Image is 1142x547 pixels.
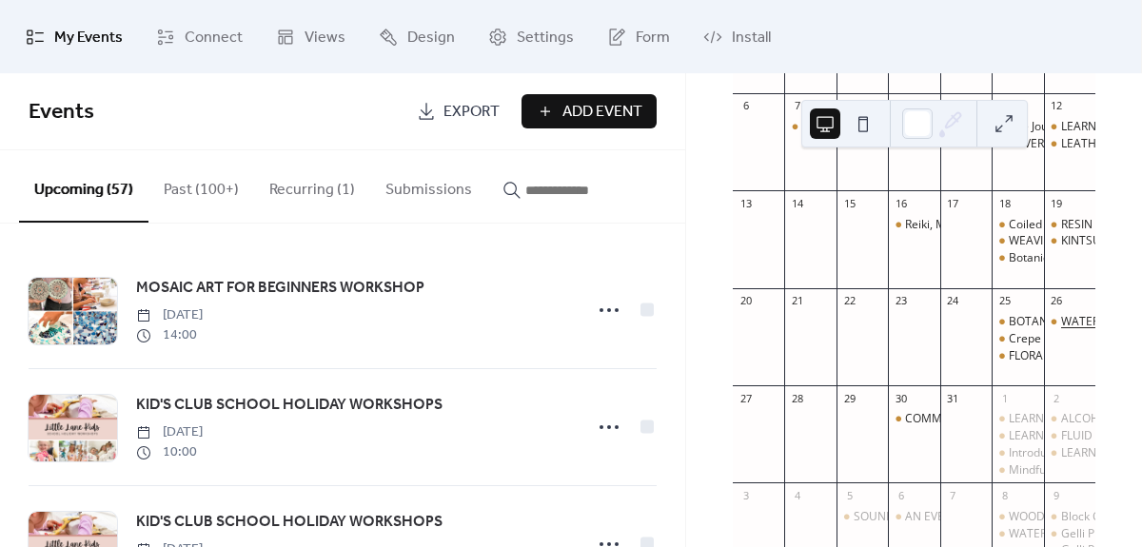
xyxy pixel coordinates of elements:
div: LEARN TO SEW CUSHIONS & BAGS - A WORKSHOP FOR BEGINNERS [1044,445,1095,461]
div: Botanical Dyeing WORKSHOP [992,250,1043,266]
div: LEARN TO CROCHET WORKSHOP [992,428,1043,444]
div: 18 [997,196,1012,210]
a: Form [593,8,684,66]
span: Add Event [562,101,642,124]
div: 4 [790,488,804,502]
span: Connect [185,23,243,52]
div: 8 [842,99,856,113]
div: 9 [1050,488,1064,502]
div: 1 [997,391,1012,405]
div: 2 [1050,391,1064,405]
div: Block Carving & Printmaking Workshop [1044,509,1095,525]
span: KID'S CLUB SCHOOL HOLIDAY WORKSHOPS [136,511,443,534]
div: AN EVENING OF INTUITIVE ARTS & THE SPIRIT WORLD with Christine Morgan [888,509,939,525]
div: 6 [738,99,753,113]
span: Export [443,101,500,124]
div: BOTANICAL CYANOTYPE WORKSHOP [992,314,1043,330]
div: 29 [842,391,856,405]
span: 10:00 [136,442,203,462]
span: 14:00 [136,325,203,345]
a: KID'S CLUB SCHOOL HOLIDAY WORKSHOPS [136,510,443,535]
a: MOSAIC ART FOR BEGINNERS WORKSHOP [136,276,424,301]
div: 19 [1050,196,1064,210]
span: MOSAIC ART FOR BEGINNERS WORKSHOP [136,277,424,300]
a: Settings [474,8,588,66]
div: 31 [946,391,960,405]
div: RESIN WALL ART or TRAYS WORKSHOP [1044,217,1095,233]
a: Install [689,8,785,66]
div: 7 [946,488,960,502]
div: 30 [894,391,908,405]
a: Design [364,8,469,66]
div: COMMUNITY CRAFT NIGHT [905,411,1051,427]
span: Design [407,23,455,52]
div: 14 [790,196,804,210]
div: 20 [738,294,753,308]
div: 24 [946,294,960,308]
a: Views [262,8,360,66]
a: Export [403,94,514,128]
div: Mindful Drawing Workshop [992,462,1043,479]
span: Install [732,23,771,52]
div: 17 [946,196,960,210]
div: COMMUNITY CRAFT NIGHT [888,411,939,427]
div: 28 [790,391,804,405]
div: SOUND BATH & HEALING WORKSHOP [854,509,1056,525]
div: Reiki, Manifestation & Vision Boarding [888,217,939,233]
div: 5 [842,488,856,502]
div: FLORAL CUPCAKE DECORATING WORKSHOP [992,348,1043,364]
button: Upcoming (57) [19,150,148,223]
div: LEARN TO CROCHET WORKSHOP [992,411,1043,427]
div: 12 [1050,99,1064,113]
div: Introduction To Screen Printing Workshop [992,445,1043,461]
div: WEAVING WORKSHOP [1009,233,1126,249]
div: Coiled Basketry Workshop [992,217,1043,233]
div: Crepe Paper Wild Rose Branch Workshop [992,331,1043,347]
div: 10 [946,99,960,113]
div: 15 [842,196,856,210]
div: 25 [997,294,1012,308]
div: 9 [894,99,908,113]
div: WOOD PYROGRAPHY WORKSHOP [992,509,1043,525]
div: 27 [738,391,753,405]
span: Form [636,23,670,52]
div: 3 [738,488,753,502]
a: Connect [142,8,257,66]
span: [DATE] [136,422,203,442]
div: Reiki, Manifestation & Vision Boarding [905,217,1106,233]
div: 16 [894,196,908,210]
a: KID'S CLUB SCHOOL HOLIDAY WORKSHOPS [136,393,443,418]
div: WATERCOLOUR PEONIES WORKSHOP [992,526,1043,542]
a: My Events [11,8,137,66]
div: WATERCOLOUR FLAMINGO WORKSHOP [1044,314,1095,330]
span: [DATE] [136,305,203,325]
span: Settings [517,23,574,52]
div: LEARN TO CROCHET GRANNY SQUARES [1044,119,1095,135]
div: 22 [842,294,856,308]
div: 26 [1050,294,1064,308]
div: 6 [894,488,908,502]
button: Recurring (1) [254,150,370,221]
div: WEAVING WORKSHOP [992,233,1043,249]
span: Events [29,91,94,133]
span: My Events [54,23,123,52]
button: Submissions [370,150,487,221]
div: 21 [790,294,804,308]
span: KID'S CLUB SCHOOL HOLIDAY WORKSHOPS [136,394,443,417]
div: 23 [894,294,908,308]
div: 13 [738,196,753,210]
div: 8 [997,488,1012,502]
div: ALCOHOL INK ART & HOMEWARES WORKSHOP [1044,411,1095,427]
div: KID'S CLUB SCHOOL HOLIDAY WORKSHOPS [784,119,836,135]
div: LEATHER JOURNAL WORKSHOP [1044,136,1095,152]
span: Views [305,23,345,52]
div: 7 [790,99,804,113]
button: Add Event [522,94,657,128]
div: SOUND BATH & HEALING WORKSHOP [837,509,888,525]
div: 11 [997,99,1012,113]
div: KINTSUGI WORKSHOP [1044,233,1095,249]
div: FLUID ART WORKSHOP [1044,428,1095,444]
button: Past (100+) [148,150,254,221]
div: Gelli Printing Masterclass - Printmaking Workshop [1044,526,1095,542]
